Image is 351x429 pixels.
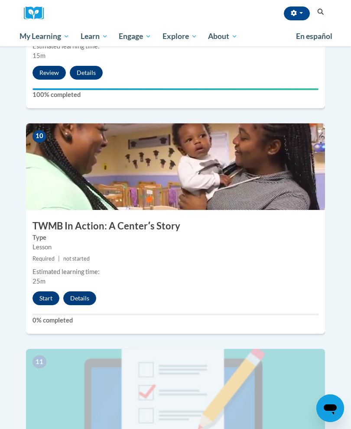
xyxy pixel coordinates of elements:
[75,26,114,46] a: Learn
[208,31,237,42] span: About
[284,6,310,20] button: Account Settings
[296,32,332,41] span: En español
[32,233,318,242] label: Type
[32,291,59,305] button: Start
[32,242,318,252] div: Lesson
[81,31,108,42] span: Learn
[32,52,45,59] span: 15m
[63,255,90,262] span: not started
[314,7,327,17] button: Search
[316,394,344,422] iframe: Button to launch messaging window
[32,130,46,143] span: 10
[26,219,325,233] h3: TWMB In Action: A Centerʹs Story
[70,66,103,80] button: Details
[26,123,325,210] img: Course Image
[113,26,157,46] a: Engage
[19,31,69,42] span: My Learning
[290,27,338,45] a: En español
[24,6,50,20] img: Logo brand
[203,26,244,46] a: About
[157,26,203,46] a: Explore
[32,316,318,325] label: 0% completed
[58,255,60,262] span: |
[63,291,96,305] button: Details
[32,88,318,90] div: Your progress
[32,355,46,368] span: 11
[32,267,318,277] div: Estimated learning time:
[32,90,318,100] label: 100% completed
[14,26,75,46] a: My Learning
[119,31,151,42] span: Engage
[32,277,45,285] span: 25m
[162,31,197,42] span: Explore
[24,6,50,20] a: Cox Campus
[32,255,55,262] span: Required
[13,26,338,46] div: Main menu
[32,66,66,80] button: Review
